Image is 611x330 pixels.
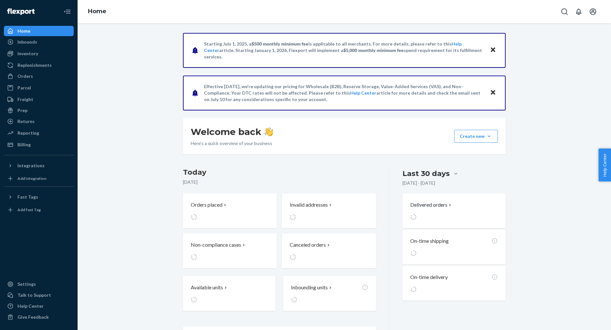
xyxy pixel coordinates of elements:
[17,303,44,309] div: Help Center
[4,60,74,70] a: Replenishments
[264,127,273,136] img: hand-wave emoji
[283,276,376,311] button: Inbounding units
[183,167,376,178] h3: Today
[489,46,497,55] button: Close
[290,241,326,249] p: Canceled orders
[4,301,74,311] a: Help Center
[4,48,74,59] a: Inventory
[558,5,571,18] button: Open Search Box
[4,105,74,116] a: Prep
[17,28,30,34] div: Home
[191,241,241,249] p: Non-compliance cases
[191,284,223,291] p: Available units
[4,116,74,127] a: Returns
[4,290,74,300] button: Talk to Support
[290,201,328,209] p: Invalid addresses
[252,41,308,46] span: $500 monthly minimum fee
[17,62,52,68] div: Replenishments
[4,192,74,202] button: Fast Tags
[17,130,39,136] div: Reporting
[7,8,35,15] img: Flexport logo
[191,126,273,138] h1: Welcome back
[4,139,74,150] a: Billing
[83,2,112,21] ol: breadcrumbs
[4,279,74,289] a: Settings
[61,5,74,18] button: Close Navigation
[204,41,484,60] p: Starting July 1, 2025, a is applicable to all merchants. For more details, please refer to this a...
[4,26,74,36] a: Home
[17,96,33,103] div: Freight
[343,47,404,53] span: $5,000 monthly minimum fee
[4,205,74,215] a: Add Fast Tag
[572,5,585,18] button: Open notifications
[402,180,435,186] p: [DATE] - [DATE]
[17,141,31,148] div: Billing
[17,194,38,200] div: Fast Tags
[4,160,74,171] button: Integrations
[4,312,74,322] button: Give Feedback
[17,314,49,320] div: Give Feedback
[17,50,38,57] div: Inventory
[183,276,275,311] button: Available units
[191,201,222,209] p: Orders placed
[4,37,74,47] a: Inbounds
[4,128,74,138] a: Reporting
[282,233,376,268] button: Canceled orders
[598,149,611,181] button: Help Center
[4,83,74,93] a: Parcel
[204,83,484,103] p: Effective [DATE], we're updating our pricing for Wholesale (B2B), Reserve Storage, Value-Added Se...
[17,73,33,79] div: Orders
[17,207,41,212] div: Add Fast Tag
[4,173,74,184] a: Add Integration
[17,85,31,91] div: Parcel
[291,284,328,291] p: Inbounding units
[454,130,498,143] button: Create new
[4,94,74,105] a: Freight
[17,176,46,181] div: Add Integration
[17,281,36,287] div: Settings
[410,273,448,281] p: On-time delivery
[183,233,277,268] button: Non-compliance cases
[489,88,497,98] button: Close
[17,118,35,125] div: Returns
[402,169,450,179] div: Last 30 days
[183,179,376,185] p: [DATE]
[17,107,27,114] div: Prep
[17,39,37,45] div: Inbounds
[17,162,45,169] div: Integrations
[4,71,74,81] a: Orders
[17,292,51,298] div: Talk to Support
[586,5,599,18] button: Open account menu
[183,193,277,228] button: Orders placed
[282,193,376,228] button: Invalid addresses
[191,140,273,147] p: Here’s a quick overview of your business
[410,201,453,209] button: Delivered orders
[88,8,106,15] a: Home
[410,237,449,245] p: On-time shipping
[350,90,376,96] a: Help Center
